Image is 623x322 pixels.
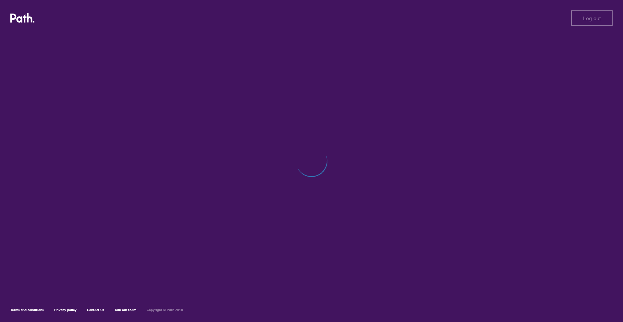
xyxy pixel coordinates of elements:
[87,308,104,312] a: Contact Us
[583,15,601,21] span: Log out
[54,308,77,312] a: Privacy policy
[10,308,44,312] a: Terms and conditions
[115,308,136,312] a: Join our team
[147,308,183,312] h6: Copyright © Path 2018
[571,10,613,26] button: Log out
